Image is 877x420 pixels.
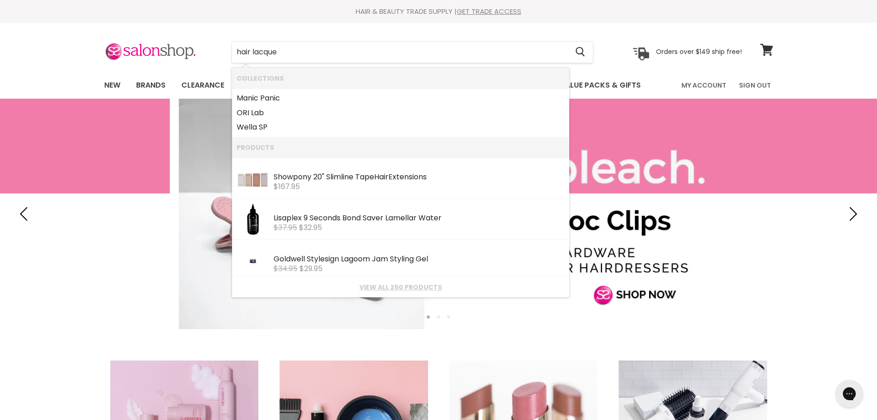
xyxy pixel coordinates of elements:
a: View all 250 products [237,284,565,291]
a: New [97,76,127,95]
input: Search [232,41,568,63]
li: Page dot 3 [447,315,450,319]
li: Collections: Wella SP [232,120,569,137]
span: $167.95 [274,181,300,192]
ul: Main menu [97,72,662,99]
a: GET TRADE ACCESS [457,6,521,16]
div: HAIR & BEAUTY TRADE SUPPLY | [93,7,785,16]
button: Search [568,41,593,63]
form: Product [232,41,593,63]
li: Products: Showpony 20" Slimline Tape Hair Extensions [232,158,569,199]
div: Lisaplex 9 Seconds Bond Saver Lamellar Water [274,214,565,224]
a: Brands [129,76,173,95]
li: View All [232,277,569,297]
li: Page dot 2 [437,315,440,319]
span: $29.95 [299,263,322,274]
a: Wella SP [237,120,565,135]
button: Previous [16,205,35,223]
button: Next [842,205,861,223]
li: Collections: ORI Lab [232,106,569,120]
a: Clearance [174,76,231,95]
a: ORI Lab [237,106,565,120]
div: Showpony 20" Slimline Tape Extensions [274,173,565,183]
a: Value Packs & Gifts [553,76,648,95]
li: Products [232,137,569,158]
li: Collections: Manic Panic [232,89,569,106]
b: Hair [374,172,388,182]
s: $34.95 [274,263,298,274]
p: Orders over $149 ship free! [656,47,742,56]
a: My Account [676,76,732,95]
s: $37.95 [274,222,297,233]
li: Collections [232,68,569,89]
img: GoldwellStylesignLagoomJamStylingGel_200x.jpg [237,244,269,266]
a: Manic Panic [237,91,565,106]
span: $32.95 [299,222,322,233]
img: Skinweftpackagingimage_1296x_b6de94c5-73cf-41be-a76a-2d4d77f909b9_200x.jpg [237,162,269,195]
li: Page dot 1 [427,315,430,319]
a: Sign Out [734,76,776,95]
li: Products: Lisaplex 9 Seconds Bond Saver Lamellar Water [232,199,569,240]
div: Goldwell Stylesign Lagoom Jam Styling Gel [274,255,565,265]
img: LKLWATER_200x.jpg [237,203,269,236]
iframe: Gorgias live chat messenger [831,377,868,411]
nav: Main [93,72,785,99]
li: Products: Goldwell Stylesign Lagoom Jam Styling Gel [232,240,569,277]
